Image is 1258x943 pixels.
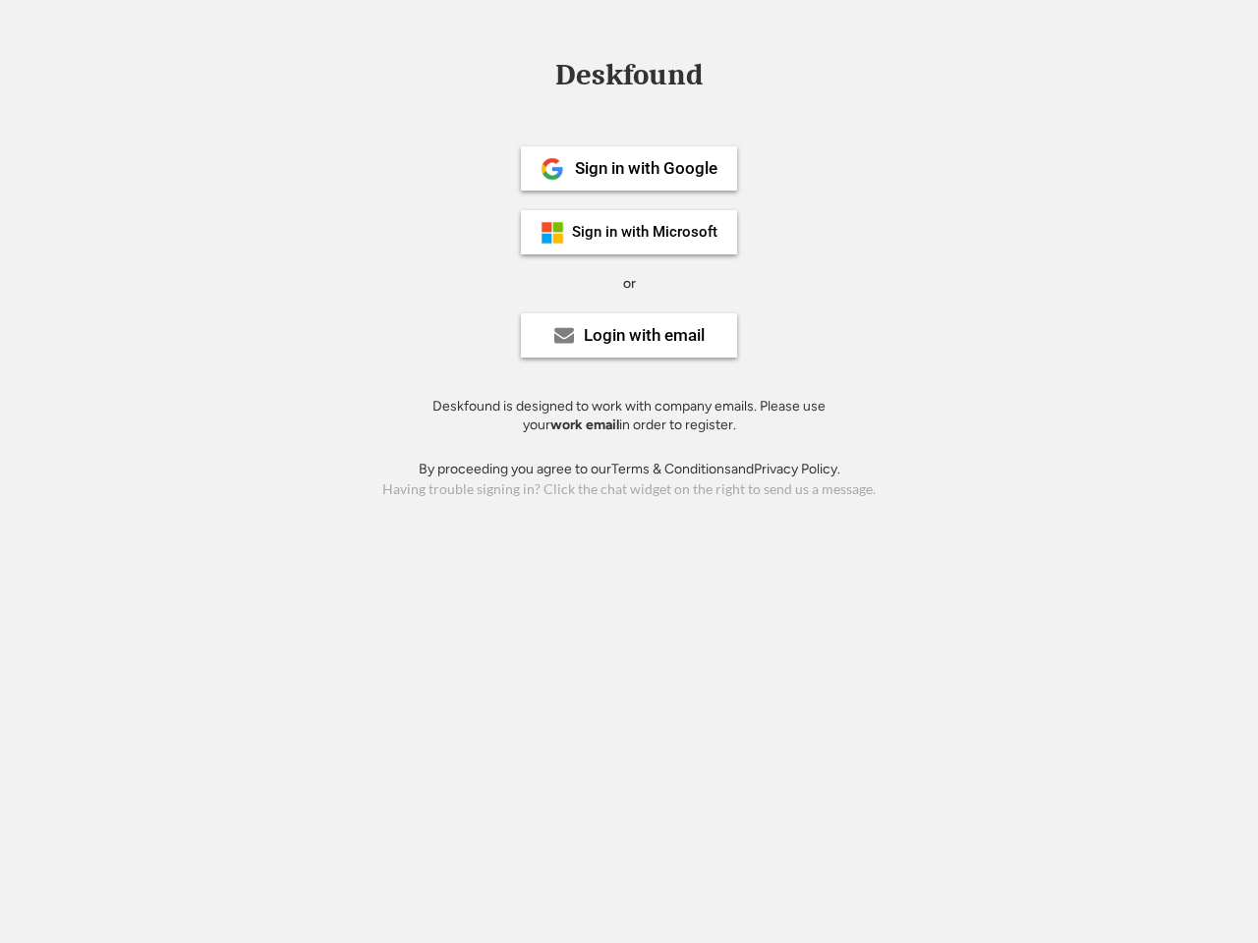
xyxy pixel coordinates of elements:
div: Login with email [584,327,705,344]
div: Deskfound is designed to work with company emails. Please use your in order to register. [408,397,850,435]
div: Sign in with Microsoft [572,225,717,240]
div: By proceeding you agree to our and [419,460,840,479]
div: Deskfound [545,60,713,90]
div: or [623,274,636,294]
img: ms-symbollockup_mssymbol_19.png [541,221,564,245]
a: Privacy Policy. [754,461,840,477]
a: Terms & Conditions [611,461,731,477]
strong: work email [550,416,619,433]
img: 1024px-Google__G__Logo.svg.png [541,157,564,181]
div: Sign in with Google [575,160,717,177]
